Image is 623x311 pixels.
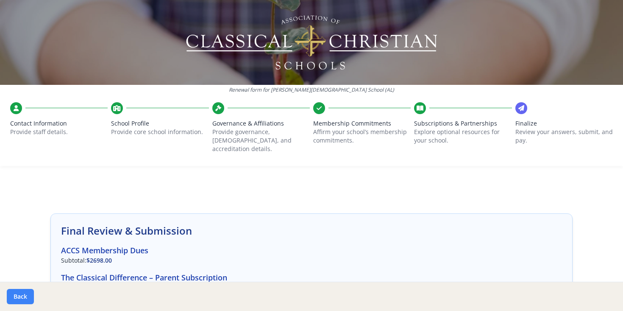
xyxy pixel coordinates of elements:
[61,224,562,238] h2: Final Review & Submission
[185,13,439,72] img: Logo
[414,128,512,145] p: Explore optional resources for your school.
[61,272,562,283] h3: The Classical Difference – Parent Subscription
[313,119,411,128] span: Membership Commitments
[10,119,108,128] span: Contact Information
[515,128,613,145] p: Review your answers, submit, and pay.
[313,128,411,145] p: Affirm your school’s membership commitments.
[212,119,310,128] span: Governance & Affiliations
[111,119,209,128] span: School Profile
[515,119,613,128] span: Finalize
[111,128,209,136] p: Provide core school information.
[61,256,562,265] p: Subtotal:
[10,128,108,136] p: Provide staff details.
[414,119,512,128] span: Subscriptions & Partnerships
[212,128,310,153] p: Provide governance, [DEMOGRAPHIC_DATA], and accreditation details.
[61,244,562,256] h3: ACCS Membership Dues
[86,256,112,264] span: $2698.00
[7,289,34,304] button: Back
